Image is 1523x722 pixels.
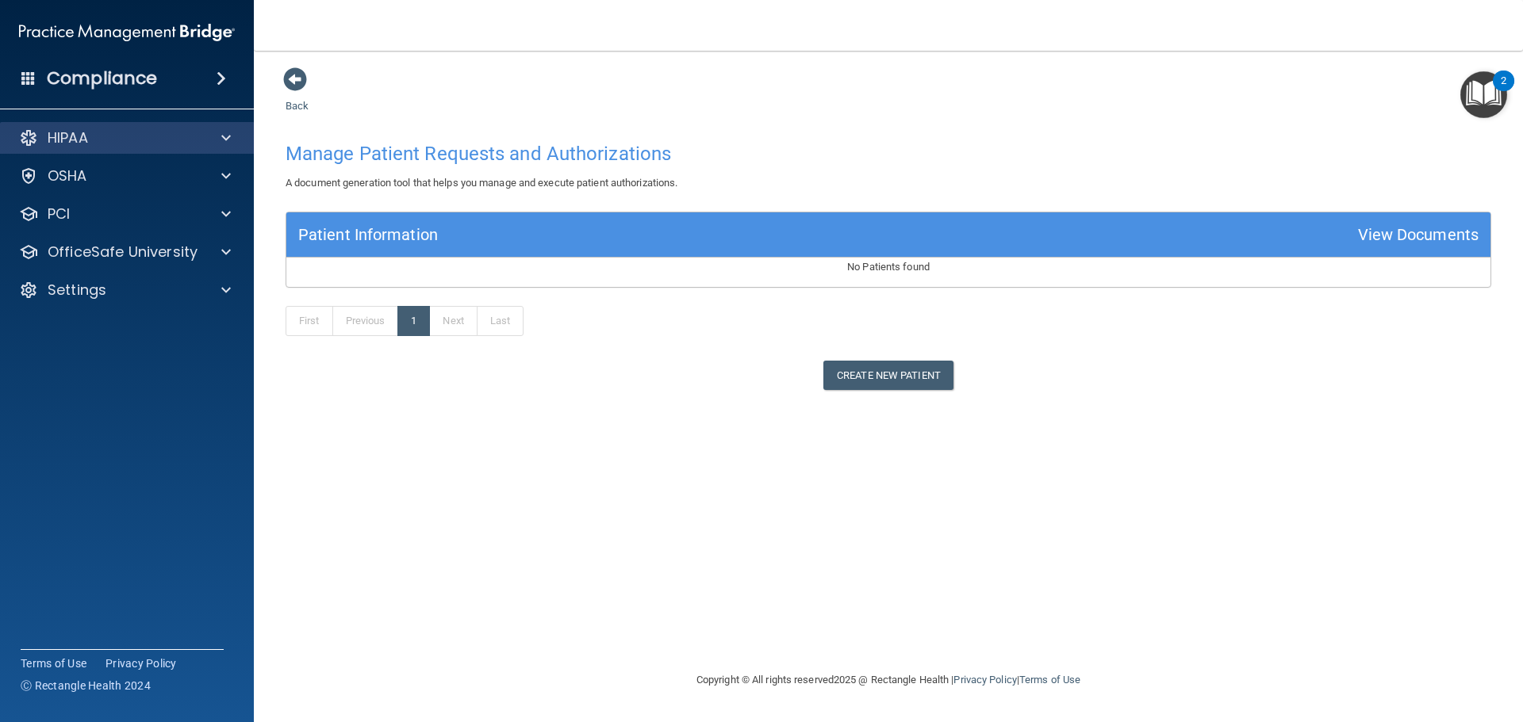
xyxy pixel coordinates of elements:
a: 1 [397,306,430,336]
div: Copyright © All rights reserved 2025 @ Rectangle Health | | [599,655,1178,705]
p: PCI [48,204,70,223]
a: Back [286,81,309,112]
a: Previous [332,306,399,336]
h4: Manage Patient Requests and Authorizations [286,143,1491,164]
button: Open Resource Center, 2 new notifications [1460,71,1507,118]
a: Last [477,306,524,336]
p: Settings [48,281,106,300]
a: PCI [19,204,231,223]
span: Ⓒ Rectangle Health 2024 [21,678,151,693]
img: PMB logo [19,17,235,48]
div: Patient Information [298,220,438,250]
h4: Compliance [47,67,157,90]
span: A document generation tool that helps you manage and execute patient authorizations. [286,177,677,189]
a: Settings [19,281,231,300]
a: First [286,306,333,336]
p: No Patients found [286,258,1490,277]
a: Terms of Use [21,655,86,671]
a: OfficeSafe University [19,243,231,262]
div: View Documents [1358,220,1479,250]
a: Next [429,306,477,336]
a: HIPAA [19,128,231,147]
a: Privacy Policy [953,674,1016,686]
a: Privacy Policy [105,655,177,671]
p: OfficeSafe University [48,243,198,262]
button: Create New Patient [823,361,953,390]
p: OSHA [48,166,87,185]
a: OSHA [19,166,231,185]
div: 2 [1501,81,1506,101]
p: HIPAA [48,128,88,147]
a: Terms of Use [1019,674,1080,686]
